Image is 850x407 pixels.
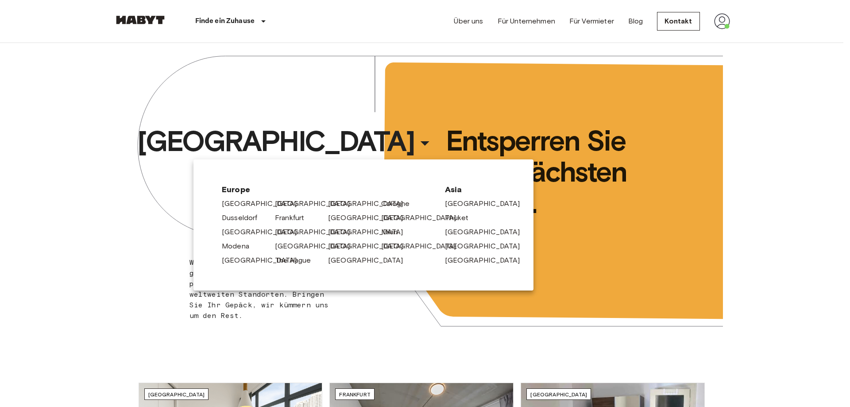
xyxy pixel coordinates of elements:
a: Dusseldorf [222,213,267,223]
a: [GEOGRAPHIC_DATA] [275,198,359,209]
a: [GEOGRAPHIC_DATA] [445,241,529,252]
a: [GEOGRAPHIC_DATA] [328,241,412,252]
span: Europe [222,184,431,195]
a: [GEOGRAPHIC_DATA] [222,198,306,209]
a: Frankfurt [275,213,313,223]
a: [GEOGRAPHIC_DATA] [381,213,465,223]
a: [GEOGRAPHIC_DATA] [328,227,412,237]
a: [GEOGRAPHIC_DATA] [328,255,412,266]
a: [GEOGRAPHIC_DATA] [328,213,412,223]
a: [GEOGRAPHIC_DATA] [222,227,306,237]
a: [GEOGRAPHIC_DATA] [328,198,412,209]
a: Modena [222,241,258,252]
a: [GEOGRAPHIC_DATA] [381,241,465,252]
a: Phuket [445,213,477,223]
span: Asia [445,184,505,195]
a: [GEOGRAPHIC_DATA] [275,227,359,237]
a: [GEOGRAPHIC_DATA] [222,255,306,266]
a: [GEOGRAPHIC_DATA] [445,255,529,266]
a: [GEOGRAPHIC_DATA] [275,241,359,252]
a: The Hague [275,255,320,266]
a: Cologne [381,198,418,209]
a: Milan [381,227,407,237]
a: [GEOGRAPHIC_DATA] [445,198,529,209]
a: [GEOGRAPHIC_DATA] [445,227,529,237]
